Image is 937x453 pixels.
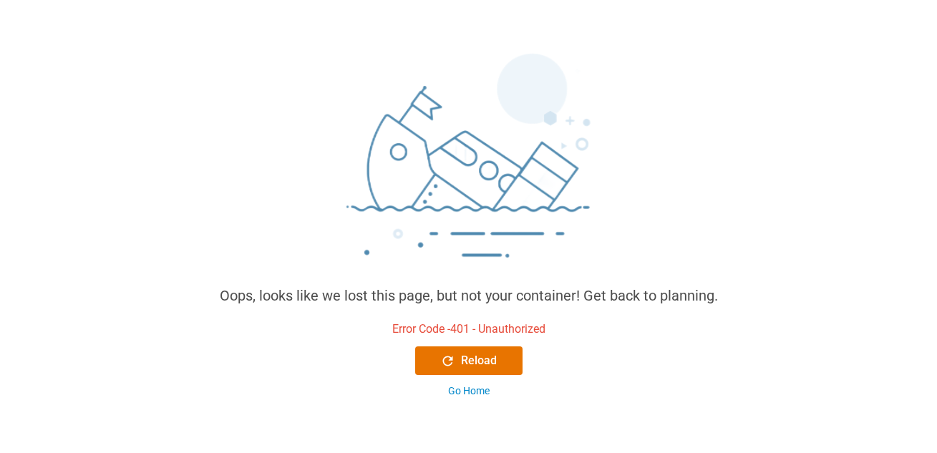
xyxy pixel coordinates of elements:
button: Go Home [415,384,523,399]
div: Go Home [448,384,490,399]
div: Reload [440,352,497,369]
button: Reload [415,346,523,375]
div: Oops, looks like we lost this page, but not your container! Get back to planning. [220,285,718,306]
img: sinking_ship.png [254,47,684,285]
div: Error Code - 401 - Unauthorized [392,321,545,338]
